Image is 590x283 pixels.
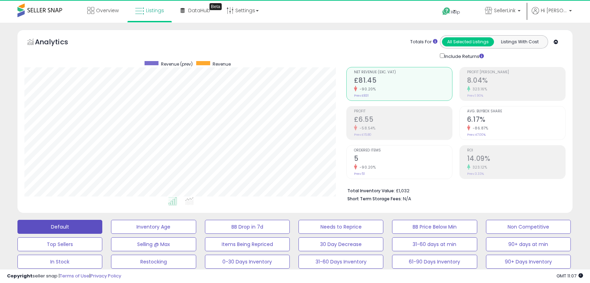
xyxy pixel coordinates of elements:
[60,273,89,279] a: Terms of Use
[357,165,376,170] small: -90.20%
[354,155,452,164] h2: 5
[392,255,477,269] button: 61-90 Days Inventory
[357,87,376,92] small: -90.20%
[7,273,32,279] strong: Copyright
[467,172,484,176] small: Prev: 3.33%
[467,76,565,86] h2: 8.04%
[435,52,492,60] div: Include Returns
[354,149,452,152] span: Ordered Items
[298,220,383,234] button: Needs to Reprice
[486,237,571,251] button: 90+ days at min
[17,237,102,251] button: Top Sellers
[486,255,571,269] button: 90+ Days Inventory
[354,70,452,74] span: Net Revenue (Exc. VAT)
[403,195,411,202] span: N/A
[298,237,383,251] button: 30 Day Decrease
[494,37,546,46] button: Listings With Cost
[111,255,196,269] button: Restocking
[442,7,451,16] i: Get Help
[437,2,474,23] a: Help
[347,188,395,194] b: Total Inventory Value:
[410,39,437,45] div: Totals For
[17,255,102,269] button: In Stock
[470,87,487,92] small: 323.16%
[35,37,82,49] h5: Analytics
[470,165,487,170] small: 323.12%
[451,9,460,15] span: Help
[354,76,452,86] h2: £81.45
[532,7,572,23] a: Hi [PERSON_NAME]
[494,7,516,14] span: SellerLink
[354,110,452,113] span: Profit
[17,220,102,234] button: Default
[7,273,121,280] div: seller snap | |
[392,237,477,251] button: 31-60 days at min
[470,126,488,131] small: -86.87%
[111,220,196,234] button: Inventory Age
[146,7,164,14] span: Listings
[467,133,486,137] small: Prev: 47.00%
[205,220,290,234] button: BB Drop in 7d
[205,255,290,269] button: 0-30 Days Inventory
[354,116,452,125] h2: £6.55
[188,7,210,14] span: DataHub
[111,237,196,251] button: Selling @ Max
[486,220,571,234] button: Non Competitive
[467,70,565,74] span: Profit [PERSON_NAME]
[354,172,365,176] small: Prev: 51
[357,126,376,131] small: -58.54%
[467,149,565,152] span: ROI
[90,273,121,279] a: Privacy Policy
[347,196,402,202] b: Short Term Storage Fees:
[467,110,565,113] span: Avg. Buybox Share
[467,94,483,98] small: Prev: 1.90%
[161,61,193,67] span: Revenue (prev)
[467,155,565,164] h2: 14.09%
[205,237,290,251] button: Items Being Repriced
[442,37,494,46] button: All Selected Listings
[354,133,371,137] small: Prev: £15.80
[467,116,565,125] h2: 6.17%
[556,273,583,279] span: 2025-09-8 11:07 GMT
[209,3,222,10] div: Tooltip anchor
[541,7,567,14] span: Hi [PERSON_NAME]
[96,7,119,14] span: Overview
[392,220,477,234] button: BB Price Below Min
[298,255,383,269] button: 31-60 Days Inventory
[213,61,231,67] span: Revenue
[347,186,560,194] li: £1,032
[354,94,369,98] small: Prev: £831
